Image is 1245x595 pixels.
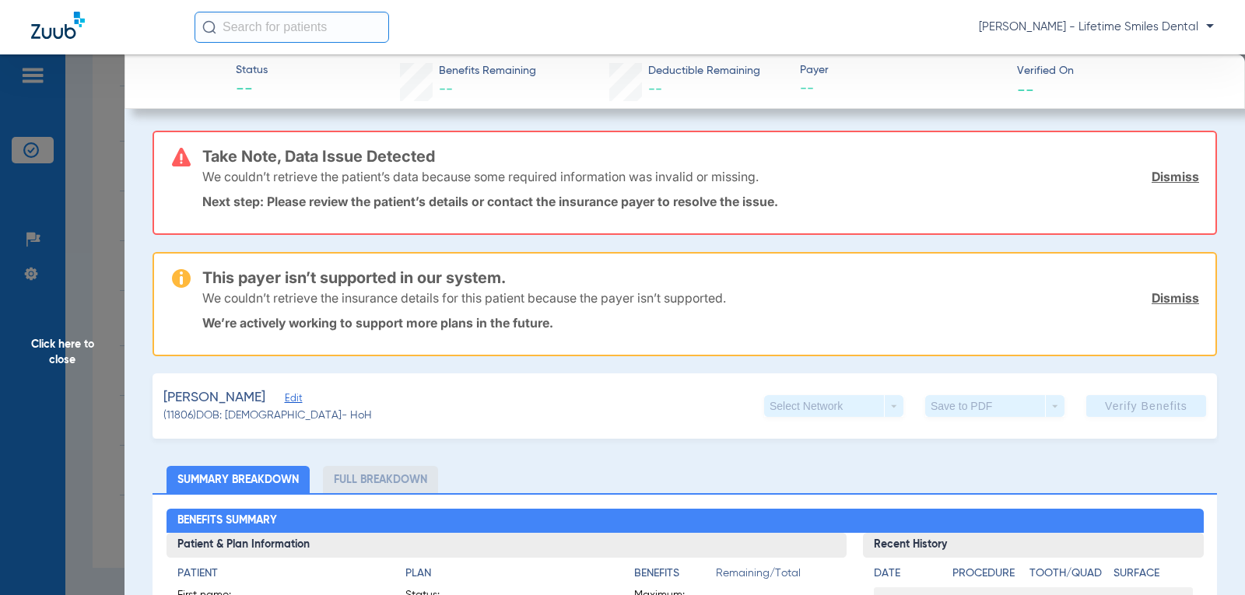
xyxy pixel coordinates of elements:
app-breakdown-title: Tooth/Quad [1029,565,1108,587]
app-breakdown-title: Benefits [634,565,716,587]
img: Zuub Logo [31,12,85,39]
h4: Tooth/Quad [1029,565,1108,582]
span: Benefits Remaining [439,63,536,79]
a: Dismiss [1152,169,1199,184]
img: error-icon [172,148,191,166]
span: Remaining/Total [716,565,836,587]
span: -- [648,82,662,96]
span: Status [236,62,268,79]
h3: Recent History [863,533,1203,558]
h3: Patient & Plan Information [167,533,847,558]
span: -- [800,79,1003,99]
span: -- [1017,81,1034,97]
span: -- [236,79,268,101]
app-breakdown-title: Procedure [952,565,1023,587]
h4: Benefits [634,565,716,582]
span: Deductible Remaining [648,63,760,79]
li: Summary Breakdown [167,466,310,493]
app-breakdown-title: Date [874,565,939,587]
a: Dismiss [1152,290,1199,306]
input: Search for patients [195,12,389,43]
span: [PERSON_NAME] [163,388,265,408]
p: Next step: Please review the patient’s details or contact the insurance payer to resolve the issue. [202,194,1199,209]
h3: This payer isn’t supported in our system. [202,270,1199,285]
p: We couldn’t retrieve the insurance details for this patient because the payer isn’t supported. [202,290,726,306]
h3: Take Note, Data Issue Detected [202,149,1199,164]
h4: Surface [1113,565,1192,582]
span: [PERSON_NAME] - Lifetime Smiles Dental [979,19,1214,35]
p: We couldn’t retrieve the patient’s data because some required information was invalid or missing. [202,169,759,184]
p: We’re actively working to support more plans in the future. [202,315,1199,331]
h4: Procedure [952,565,1023,582]
h4: Patient [177,565,379,582]
span: -- [439,82,453,96]
span: Verified On [1017,63,1220,79]
span: Payer [800,62,1003,79]
h4: Date [874,565,939,582]
span: (11806) DOB: [DEMOGRAPHIC_DATA] - HoH [163,408,372,424]
span: Edit [285,393,299,408]
h2: Benefits Summary [167,509,1204,534]
img: warning-icon [172,269,191,288]
app-breakdown-title: Surface [1113,565,1192,587]
h4: Plan [405,565,607,582]
img: Search Icon [202,20,216,34]
li: Full Breakdown [323,466,438,493]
